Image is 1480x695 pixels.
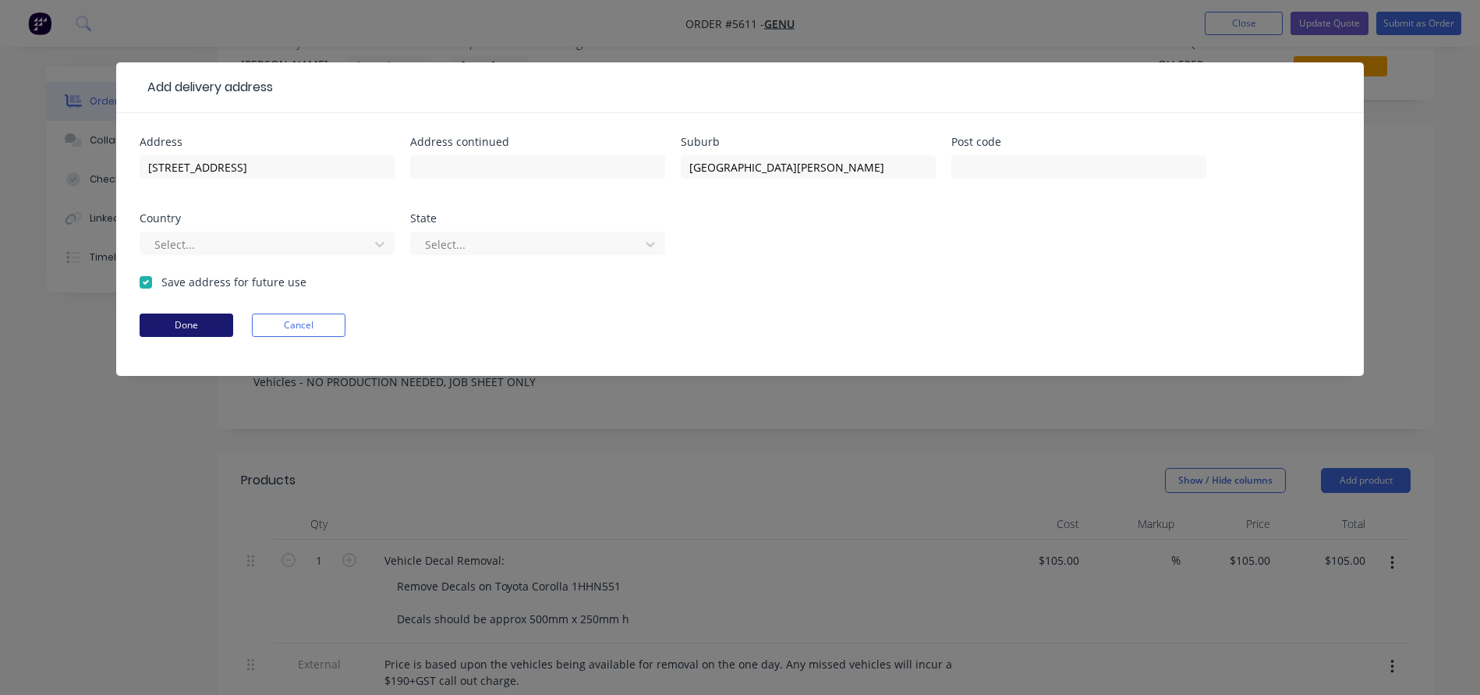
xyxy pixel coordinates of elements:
label: Save address for future use [161,274,306,290]
div: Suburb [681,137,936,147]
div: Country [140,213,395,224]
div: Address continued [410,137,665,147]
button: Done [140,314,233,337]
div: Post code [951,137,1206,147]
div: State [410,213,665,224]
button: Cancel [252,314,345,337]
div: Add delivery address [140,78,273,97]
div: Address [140,137,395,147]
